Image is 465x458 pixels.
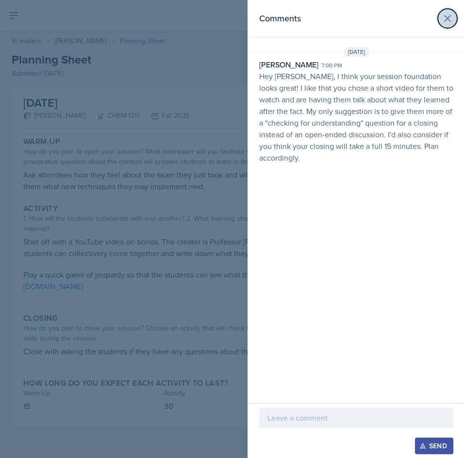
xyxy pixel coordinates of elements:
div: Send [421,442,447,450]
div: [PERSON_NAME] [259,59,318,70]
h2: Comments [259,12,301,25]
p: Hey [PERSON_NAME], I think your session foundation looks great! I like that you chose a short vid... [259,70,453,164]
button: Send [415,438,453,454]
div: 7:00 pm [321,61,342,70]
span: [DATE] [344,47,369,57]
